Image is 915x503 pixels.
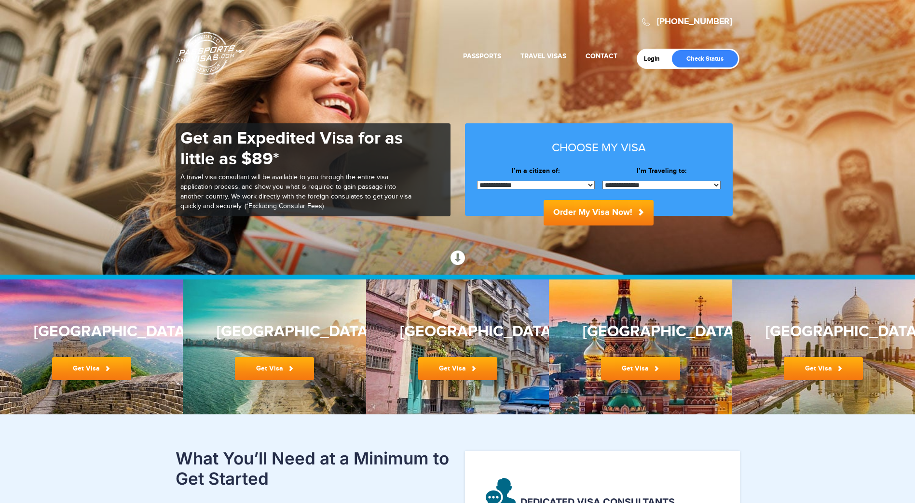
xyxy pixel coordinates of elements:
h3: [GEOGRAPHIC_DATA] [217,323,332,340]
a: Get Visa [601,357,680,380]
a: Get Visa [52,357,131,380]
a: Contact [586,52,617,60]
a: Passports & [DOMAIN_NAME] [176,32,245,75]
p: A travel visa consultant will be available to you through the entire visa application process, an... [180,173,412,212]
h3: [GEOGRAPHIC_DATA] [400,323,516,340]
a: Check Status [672,50,738,67]
h3: Choose my visa [477,142,721,154]
a: Login [644,55,667,63]
label: I’m a citizen of: [477,166,595,176]
label: I’m Traveling to: [602,166,721,176]
h3: [GEOGRAPHIC_DATA] [34,323,150,340]
a: Travel Visas [520,52,566,60]
h1: Get an Expedited Visa for as little as $89* [180,128,412,170]
h3: [GEOGRAPHIC_DATA] [583,323,698,340]
h3: [GEOGRAPHIC_DATA] [765,323,881,340]
a: Passports [463,52,501,60]
a: Get Visa [418,357,497,380]
a: Get Visa [784,357,863,380]
button: Order My Visa Now! [544,200,654,225]
h2: What You’ll Need at a Minimum to Get Started [176,448,451,489]
a: [PHONE_NUMBER] [657,16,732,27]
a: Get Visa [235,357,314,380]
